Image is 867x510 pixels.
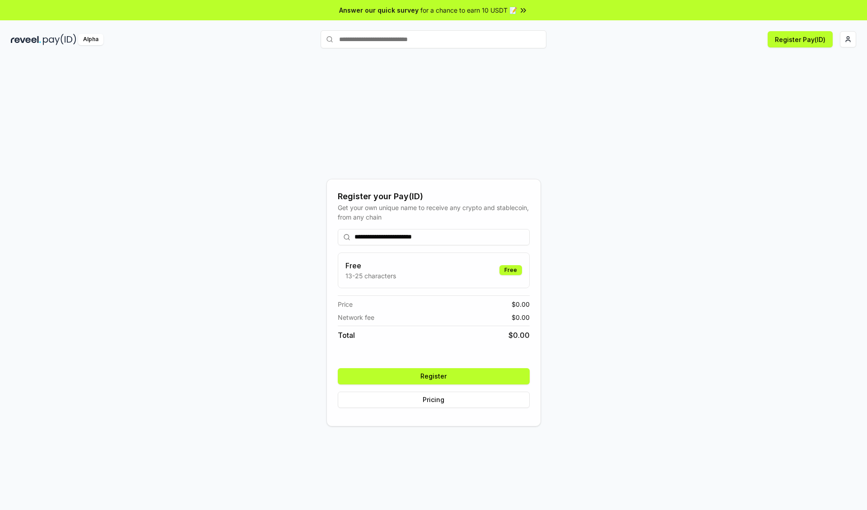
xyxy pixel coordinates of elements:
[43,34,76,45] img: pay_id
[512,299,530,309] span: $ 0.00
[338,299,353,309] span: Price
[768,31,833,47] button: Register Pay(ID)
[338,368,530,384] button: Register
[339,5,419,15] span: Answer our quick survey
[338,392,530,408] button: Pricing
[11,34,41,45] img: reveel_dark
[512,313,530,322] span: $ 0.00
[338,190,530,203] div: Register your Pay(ID)
[508,330,530,341] span: $ 0.00
[338,203,530,222] div: Get your own unique name to receive any crypto and stablecoin, from any chain
[499,265,522,275] div: Free
[338,313,374,322] span: Network fee
[345,260,396,271] h3: Free
[78,34,103,45] div: Alpha
[338,330,355,341] span: Total
[420,5,517,15] span: for a chance to earn 10 USDT 📝
[345,271,396,281] p: 13-25 characters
